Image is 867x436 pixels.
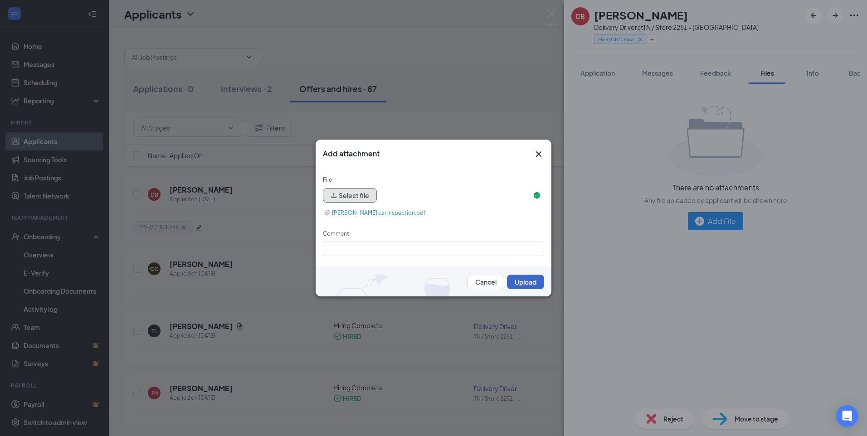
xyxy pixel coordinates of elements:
button: Upload [507,275,544,289]
button: Cancel [468,275,504,289]
span: upload [331,192,337,199]
div: Open Intercom Messenger [836,405,858,427]
input: Comment [323,242,544,256]
span: upload Select file [323,193,377,200]
svg: Cross [533,149,544,160]
label: Comment [323,230,349,237]
button: Close [533,149,544,160]
button: upload Select file [323,188,377,203]
h3: Add attachment [323,149,380,159]
a: [PERSON_NAME] car inspection.pdf [325,208,539,218]
label: File [323,176,332,183]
